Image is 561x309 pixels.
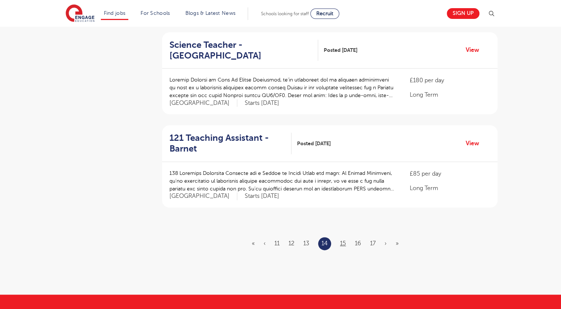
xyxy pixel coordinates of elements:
[324,46,357,54] span: Posted [DATE]
[141,10,170,16] a: For Schools
[396,240,399,247] a: Last
[297,140,331,147] span: Posted [DATE]
[466,139,485,148] a: View
[340,240,346,247] a: 15
[169,133,291,154] a: 121 Teaching Assistant - Barnet
[410,90,490,99] p: Long Term
[447,8,479,19] a: Sign up
[288,240,294,247] a: 12
[261,11,309,16] span: Schools looking for staff
[245,192,279,200] p: Starts [DATE]
[169,133,286,154] h2: 121 Teaching Assistant - Barnet
[355,240,361,247] a: 16
[169,76,395,99] p: Loremip Dolorsi am Cons Ad Elitse Doeiusmod, te’in utlaboreet dol ma aliquaen adminimveni qu nost...
[466,45,485,55] a: View
[169,40,318,61] a: Science Teacher - [GEOGRAPHIC_DATA]
[169,40,312,61] h2: Science Teacher - [GEOGRAPHIC_DATA]
[252,240,255,247] a: First
[264,240,265,247] a: Previous
[169,99,237,107] span: [GEOGRAPHIC_DATA]
[66,4,95,23] img: Engage Education
[169,192,237,200] span: [GEOGRAPHIC_DATA]
[274,240,280,247] a: 11
[410,169,490,178] p: £85 per day
[370,240,376,247] a: 17
[410,184,490,193] p: Long Term
[410,76,490,85] p: £180 per day
[245,99,279,107] p: Starts [DATE]
[321,239,328,248] a: 14
[185,10,236,16] a: Blogs & Latest News
[385,240,387,247] a: Next
[316,11,333,16] span: Recruit
[169,169,395,193] p: 138 Loremips Dolorsita Consecte adi e Seddoe te Incidi Utlab etd magn: Al Enimad Minimveni, qu’no...
[303,240,309,247] a: 13
[310,9,339,19] a: Recruit
[104,10,126,16] a: Find jobs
